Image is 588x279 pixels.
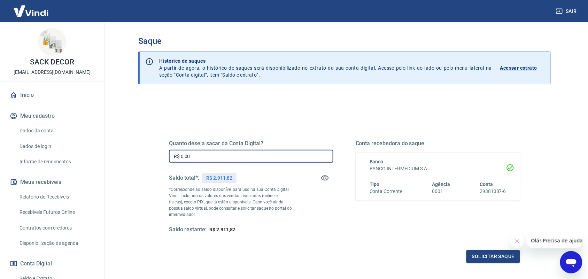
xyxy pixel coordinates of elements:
span: Agência [432,181,450,187]
h6: BANCO INTERMEDIUM S.A. [370,165,506,172]
h3: Saque [138,36,551,46]
p: Acessar extrato [500,64,537,71]
iframe: Botão para abrir a janela de mensagens [560,251,582,273]
h6: 29381387-6 [480,188,506,195]
span: Tipo [370,181,380,187]
button: Meu cadastro [8,108,96,124]
button: Conta Digital [8,256,96,271]
iframe: Fechar mensagem [510,234,524,248]
h6: 0001 [432,188,450,195]
span: Banco [370,159,384,164]
span: Olá! Precisa de ajuda? [4,5,59,10]
h5: Conta recebedora do saque [356,140,520,147]
a: Dados da conta [17,124,96,138]
img: 7993300e-d596-4275-8e52-f4e7957fce17.jpeg [38,28,66,56]
a: Recebíveis Futuros Online [17,205,96,219]
a: Relatório de Recebíveis [17,190,96,204]
a: Informe de rendimentos [17,155,96,169]
a: Acessar extrato [500,57,545,78]
p: R$ 2.911,82 [206,175,232,182]
iframe: Mensagem da empresa [527,233,582,248]
h5: Saldo restante: [169,226,207,233]
button: Meus recebíveis [8,175,96,190]
h5: Saldo total*: [169,175,199,181]
img: Vindi [8,0,54,22]
p: A partir de agora, o histórico de saques será disponibilizado no extrato da sua conta digital. Ac... [159,57,492,78]
p: [EMAIL_ADDRESS][DOMAIN_NAME] [14,69,91,76]
a: Disponibilização de agenda [17,236,96,250]
span: R$ 2.911,82 [209,227,235,232]
a: Dados de login [17,139,96,154]
a: Contratos com credores [17,221,96,235]
p: SACK DECOR [30,59,74,66]
button: Sair [555,5,580,18]
h6: Conta Corrente [370,188,402,195]
p: Histórico de saques [159,57,492,64]
a: Início [8,87,96,103]
p: *Corresponde ao saldo disponível para uso na sua Conta Digital Vindi. Incluindo os valores das ve... [169,186,292,218]
button: Solicitar saque [466,250,520,263]
h5: Quanto deseja sacar da Conta Digital? [169,140,333,147]
span: Conta [480,181,493,187]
